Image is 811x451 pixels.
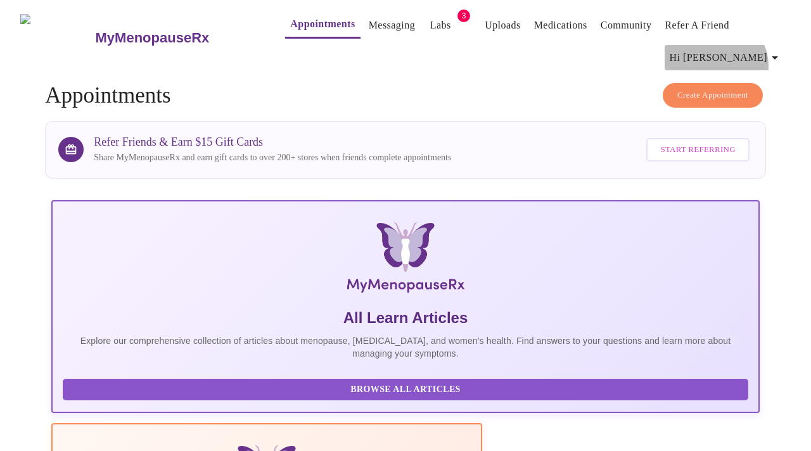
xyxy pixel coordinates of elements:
button: Hi [PERSON_NAME] [665,45,788,70]
img: MyMenopauseRx Logo [20,14,94,61]
a: MyMenopauseRx [94,16,260,60]
a: Messaging [369,16,415,34]
button: Messaging [364,13,420,38]
h3: Refer Friends & Earn $15 Gift Cards [94,136,451,149]
a: Uploads [485,16,521,34]
a: Medications [534,16,587,34]
a: Appointments [290,15,355,33]
img: MyMenopauseRx Logo [169,222,642,298]
span: Start Referring [660,143,735,157]
h3: MyMenopauseRx [96,30,210,46]
a: Labs [430,16,451,34]
button: Labs [420,13,461,38]
a: Community [601,16,652,34]
h5: All Learn Articles [63,308,748,328]
a: Browse All Articles [63,383,751,394]
h4: Appointments [45,83,766,108]
a: Start Referring [643,132,752,168]
button: Create Appointment [663,83,763,108]
span: Create Appointment [677,88,748,103]
button: Refer a Friend [660,13,734,38]
button: Community [596,13,657,38]
span: Hi [PERSON_NAME] [670,49,782,67]
button: Appointments [285,11,360,39]
button: Browse All Articles [63,379,748,401]
span: 3 [457,10,470,22]
a: Refer a Friend [665,16,729,34]
p: Share MyMenopauseRx and earn gift cards to over 200+ stores when friends complete appointments [94,151,451,164]
button: Medications [529,13,592,38]
button: Start Referring [646,138,749,162]
span: Browse All Articles [75,382,736,398]
button: Uploads [480,13,526,38]
p: Explore our comprehensive collection of articles about menopause, [MEDICAL_DATA], and women's hea... [63,334,748,360]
